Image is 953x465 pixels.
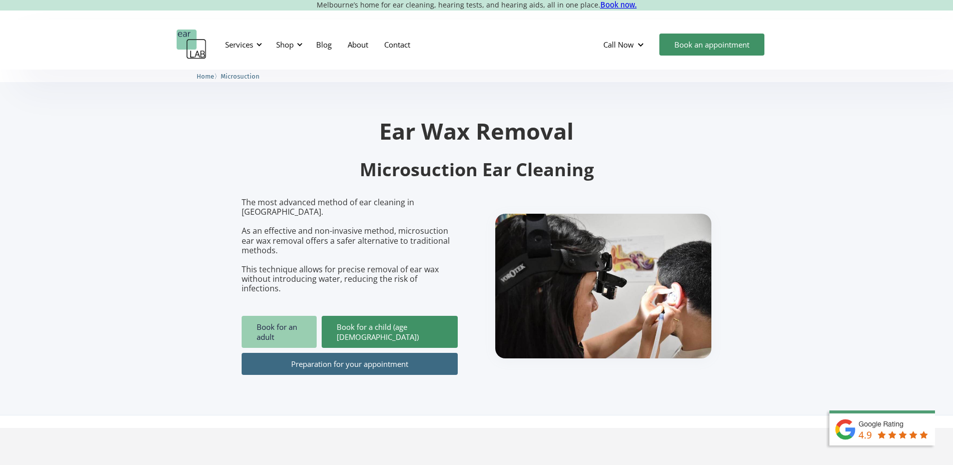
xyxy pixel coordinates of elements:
[242,353,458,375] a: Preparation for your appointment
[595,30,654,60] div: Call Now
[376,30,418,59] a: Contact
[270,30,306,60] div: Shop
[177,30,207,60] a: home
[603,40,634,50] div: Call Now
[221,73,260,80] span: Microsuction
[495,214,711,358] img: boy getting ear checked.
[242,316,317,348] a: Book for an adult
[340,30,376,59] a: About
[242,120,712,142] h1: Ear Wax Removal
[659,34,764,56] a: Book an appointment
[322,316,458,348] a: Book for a child (age [DEMOGRAPHIC_DATA])
[219,30,265,60] div: Services
[221,71,260,81] a: Microsuction
[197,73,214,80] span: Home
[197,71,214,81] a: Home
[197,71,221,82] li: 〉
[276,40,294,50] div: Shop
[242,198,458,294] p: The most advanced method of ear cleaning in [GEOGRAPHIC_DATA]. As an effective and non-invasive m...
[242,158,712,182] h2: Microsuction Ear Cleaning
[225,40,253,50] div: Services
[308,30,340,59] a: Blog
